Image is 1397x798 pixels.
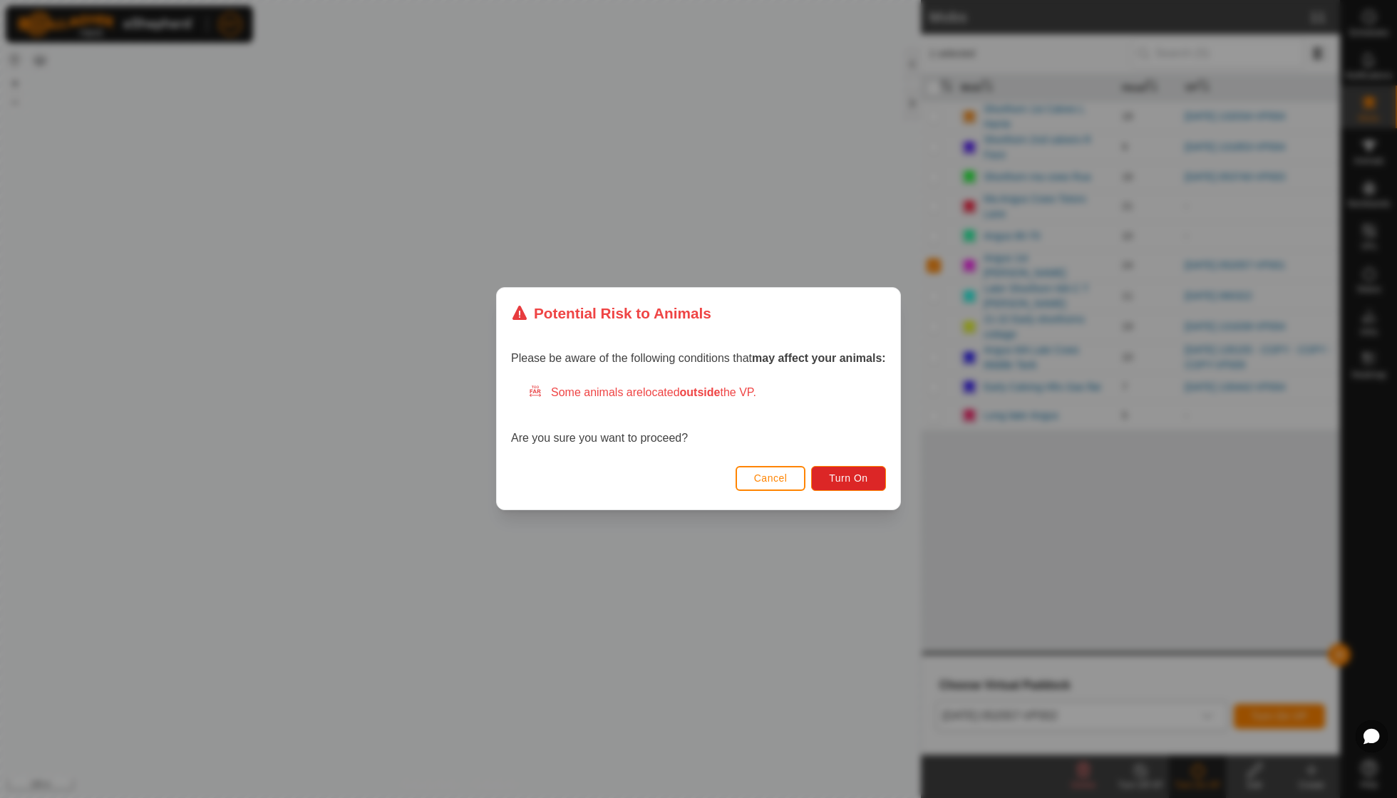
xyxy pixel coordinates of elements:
button: Cancel [736,466,806,491]
span: located the VP. [643,387,756,399]
button: Turn On [812,466,886,491]
div: Potential Risk to Animals [511,302,711,324]
span: Please be aware of the following conditions that [511,353,886,365]
span: Cancel [754,473,788,484]
div: Some animals are [528,385,886,402]
div: Are you sure you want to proceed? [511,385,886,447]
strong: may affect your animals: [752,353,886,365]
span: Turn On [830,473,868,484]
strong: outside [680,387,721,399]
